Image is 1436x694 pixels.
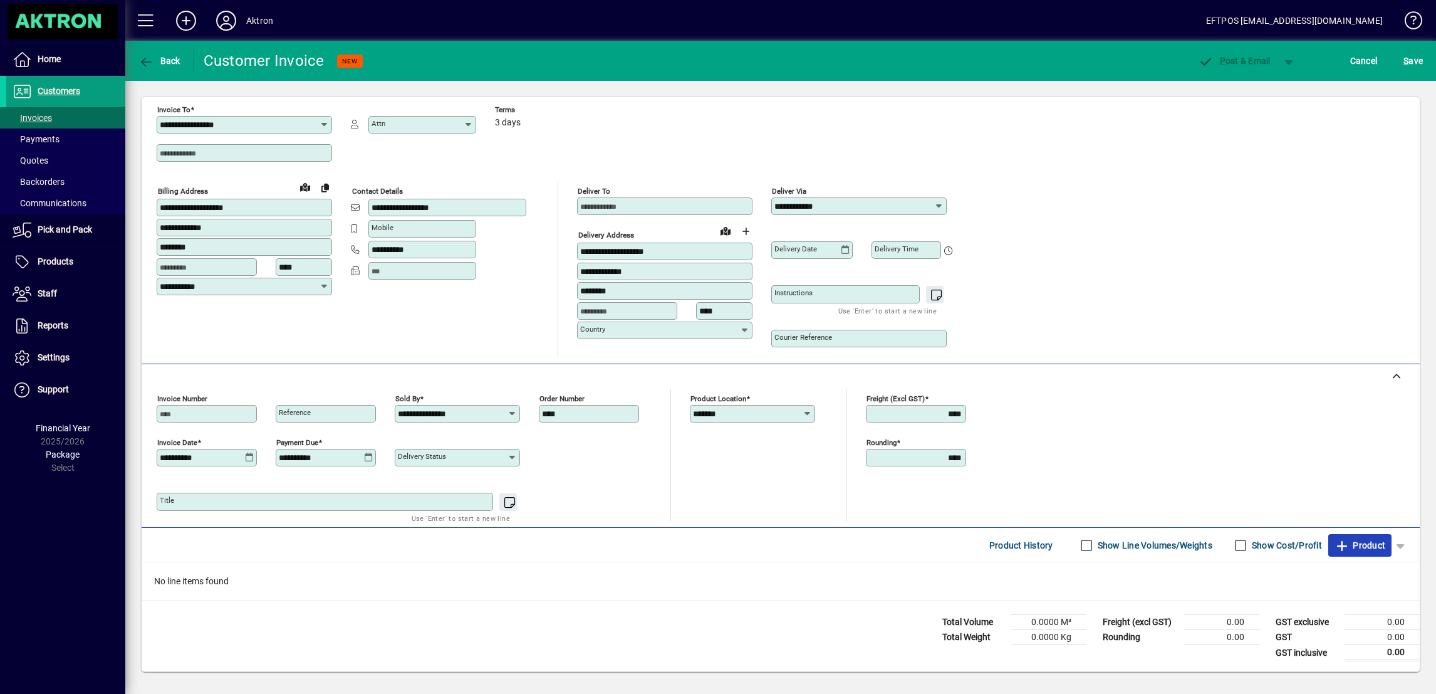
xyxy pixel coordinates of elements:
[204,51,325,71] div: Customer Invoice
[6,246,125,278] a: Products
[1403,51,1423,71] span: ave
[6,129,125,150] a: Payments
[715,221,736,241] a: View on map
[984,534,1058,557] button: Product History
[13,134,60,144] span: Payments
[736,221,756,241] button: Choose address
[38,320,68,330] span: Reports
[989,535,1053,555] span: Product History
[539,394,585,403] mat-label: Order number
[772,187,806,196] mat-label: Deliver via
[142,562,1420,601] div: No line items found
[1345,645,1420,661] td: 0.00
[1400,50,1426,72] button: Save
[125,50,194,72] app-page-header-button: Back
[206,9,246,32] button: Profile
[6,214,125,246] a: Pick and Pack
[1184,630,1259,645] td: 0.00
[774,244,817,253] mat-label: Delivery date
[1192,50,1277,72] button: Post & Email
[6,192,125,214] a: Communications
[13,113,52,123] span: Invoices
[342,57,358,65] span: NEW
[690,394,746,403] mat-label: Product location
[13,177,65,187] span: Backorders
[6,171,125,192] a: Backorders
[1206,11,1383,31] div: EFTPOS [EMAIL_ADDRESS][DOMAIN_NAME]
[580,325,605,334] mat-label: Country
[838,303,937,318] mat-hint: Use 'Enter' to start a new line
[38,288,57,298] span: Staff
[315,177,335,197] button: Copy to Delivery address
[38,224,92,234] span: Pick and Pack
[1184,615,1259,630] td: 0.00
[295,177,315,197] a: View on map
[1345,630,1420,645] td: 0.00
[6,150,125,171] a: Quotes
[1095,539,1212,552] label: Show Line Volumes/Weights
[6,278,125,310] a: Staff
[6,342,125,374] a: Settings
[1328,534,1392,557] button: Product
[1350,51,1378,71] span: Cancel
[578,187,610,196] mat-label: Deliver To
[46,450,80,460] span: Package
[1403,56,1408,66] span: S
[246,11,273,31] div: Aktron
[1011,615,1086,630] td: 0.0000 M³
[6,374,125,406] a: Support
[38,54,61,64] span: Home
[157,105,190,114] mat-label: Invoice To
[495,118,521,128] span: 3 days
[38,384,69,394] span: Support
[166,9,206,32] button: Add
[495,106,570,114] span: Terms
[1335,535,1385,555] span: Product
[276,438,318,447] mat-label: Payment due
[1269,615,1345,630] td: GST exclusive
[1249,539,1322,552] label: Show Cost/Profit
[38,86,80,96] span: Customers
[38,256,73,266] span: Products
[279,408,311,417] mat-label: Reference
[774,288,813,297] mat-label: Instructions
[135,50,184,72] button: Back
[372,223,393,232] mat-label: Mobile
[1220,56,1225,66] span: P
[138,56,180,66] span: Back
[395,394,420,403] mat-label: Sold by
[157,394,207,403] mat-label: Invoice number
[160,496,174,505] mat-label: Title
[936,630,1011,645] td: Total Weight
[157,438,197,447] mat-label: Invoice date
[875,244,918,253] mat-label: Delivery time
[936,615,1011,630] td: Total Volume
[1347,50,1381,72] button: Cancel
[774,333,832,342] mat-label: Courier Reference
[1011,630,1086,645] td: 0.0000 Kg
[1269,630,1345,645] td: GST
[6,44,125,75] a: Home
[1096,615,1184,630] td: Freight (excl GST)
[6,107,125,129] a: Invoices
[1269,645,1345,661] td: GST inclusive
[398,452,446,461] mat-label: Delivery status
[38,352,70,362] span: Settings
[372,119,385,128] mat-label: Attn
[866,438,897,447] mat-label: Rounding
[1096,630,1184,645] td: Rounding
[1198,56,1271,66] span: ost & Email
[1345,615,1420,630] td: 0.00
[6,310,125,342] a: Reports
[13,155,48,166] span: Quotes
[13,198,86,208] span: Communications
[36,423,90,433] span: Financial Year
[866,394,925,403] mat-label: Freight (excl GST)
[1395,3,1420,43] a: Knowledge Base
[412,511,510,525] mat-hint: Use 'Enter' to start a new line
